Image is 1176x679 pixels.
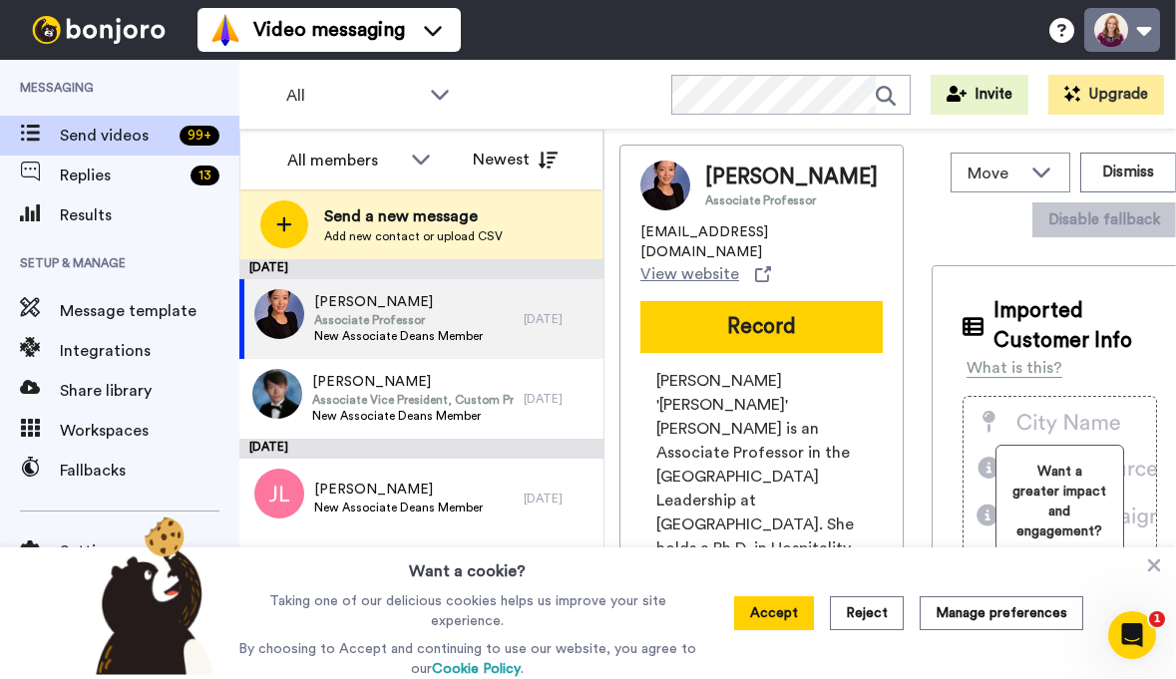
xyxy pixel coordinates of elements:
[60,379,239,403] span: Share library
[1080,153,1176,192] button: Dismiss
[432,662,521,676] a: Cookie Policy
[324,204,503,228] span: Send a new message
[287,149,401,172] div: All members
[1032,202,1176,237] button: Disable fallback
[312,372,514,392] span: [PERSON_NAME]
[286,84,420,108] span: All
[920,596,1083,630] button: Manage preferences
[1149,611,1165,627] span: 1
[830,596,904,630] button: Reject
[1012,462,1107,541] span: Want a greater impact and engagement?
[60,203,239,227] span: Results
[60,299,239,323] span: Message template
[233,591,701,631] p: Taking one of our delicious cookies helps us improve your site experience.
[931,75,1028,115] button: Invite
[968,162,1021,185] span: Move
[967,356,1062,380] div: What is this?
[314,480,483,500] span: [PERSON_NAME]
[24,16,174,44] img: bj-logo-header-white.svg
[993,296,1157,356] span: Imported Customer Info
[180,126,219,146] div: 99 +
[640,301,883,353] button: Record
[312,408,514,424] span: New Associate Deans Member
[640,222,883,262] span: [EMAIL_ADDRESS][DOMAIN_NAME]
[60,164,183,187] span: Replies
[78,515,225,675] img: bear-with-cookie.png
[1108,611,1156,659] iframe: Intercom live chat
[640,262,771,286] a: View website
[191,166,219,185] div: 13
[233,639,701,679] p: By choosing to Accept and continuing to use our website, you agree to our .
[640,262,739,286] span: View website
[254,289,304,339] img: 2ba24d48-7af7-4783-9fc1-95ec0d4adbef.jpg
[314,500,483,515] span: New Associate Deans Member
[734,596,814,630] button: Accept
[458,140,573,179] button: Newest
[60,339,239,363] span: Integrations
[312,392,514,408] span: Associate Vice President, Custom Program Development
[253,16,405,44] span: Video messaging
[524,311,593,327] div: [DATE]
[60,419,239,443] span: Workspaces
[60,459,239,483] span: Fallbacks
[524,391,593,407] div: [DATE]
[640,161,690,210] img: Image of Jenna Lee
[239,439,603,459] div: [DATE]
[1048,75,1164,115] button: Upgrade
[60,539,239,563] span: Settings
[314,328,483,344] span: New Associate Deans Member
[314,312,483,328] span: Associate Professor
[524,491,593,507] div: [DATE]
[252,369,302,419] img: 0313374e-2164-4de6-94cf-b524fdde6a8c.jpg
[60,124,172,148] span: Send videos
[239,259,603,279] div: [DATE]
[705,163,878,192] span: [PERSON_NAME]
[314,292,483,312] span: [PERSON_NAME]
[324,228,503,244] span: Add new contact or upload CSV
[209,14,241,46] img: vm-color.svg
[254,469,304,518] img: jl.png
[409,547,526,583] h3: Want a cookie?
[705,192,878,208] span: Associate Professor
